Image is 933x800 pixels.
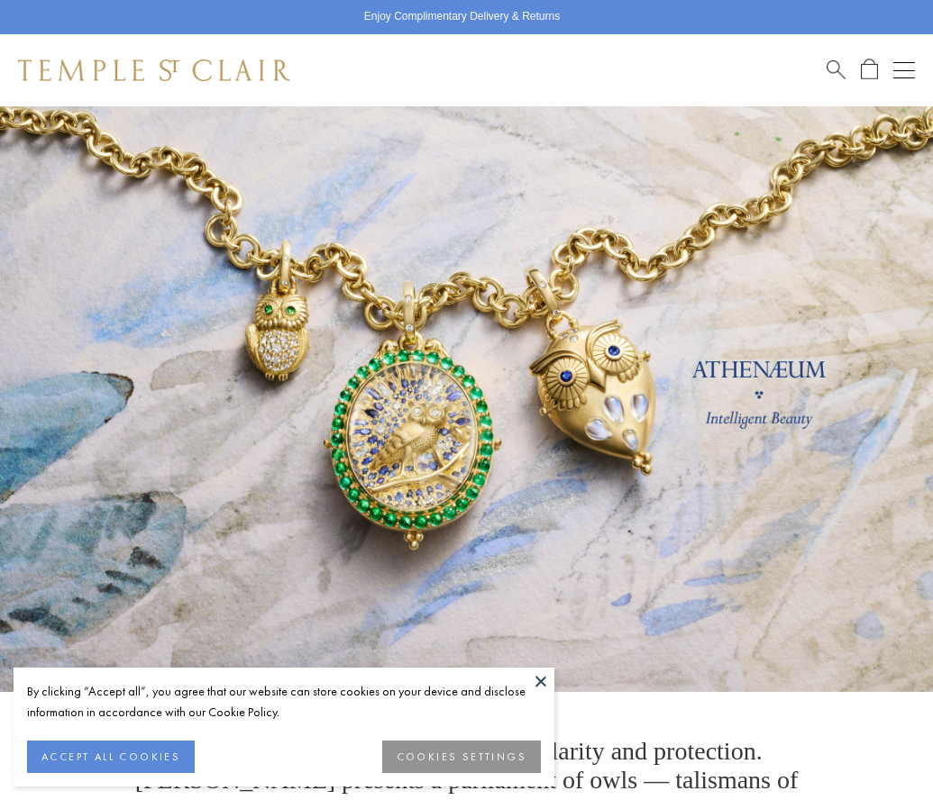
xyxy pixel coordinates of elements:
div: By clicking “Accept all”, you agree that our website can store cookies on your device and disclos... [27,681,541,723]
button: Open navigation [893,59,915,81]
a: Search [827,59,846,81]
p: Enjoy Complimentary Delivery & Returns [364,8,560,26]
a: Open Shopping Bag [861,59,878,81]
button: ACCEPT ALL COOKIES [27,741,195,773]
img: Temple St. Clair [18,59,290,81]
button: COOKIES SETTINGS [382,741,541,773]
